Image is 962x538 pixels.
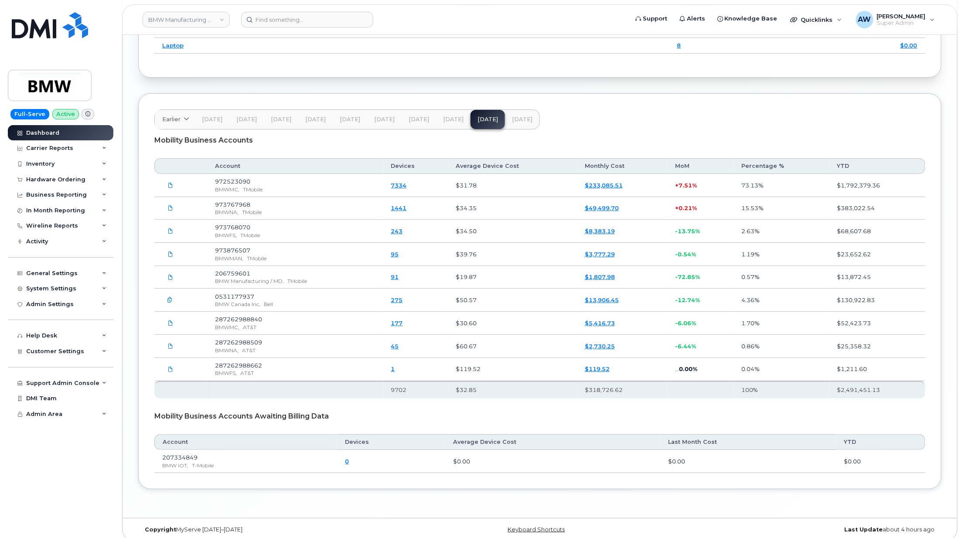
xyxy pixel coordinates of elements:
[585,320,615,327] a: $5,416.73
[829,289,925,312] td: $130,922.83
[585,251,615,258] a: $3,777.29
[345,458,349,465] a: 0
[154,434,338,450] th: Account
[236,116,257,123] span: [DATE]
[675,204,679,211] span: +
[448,174,577,197] td: $31.78
[829,158,925,174] th: YTD
[383,381,448,398] th: 9702
[829,220,925,243] td: $68,607.68
[215,232,237,238] span: BMWFS,
[215,339,262,346] span: 287262988509
[215,278,284,284] span: BMW Manufacturing / MD,
[677,42,681,49] a: 8
[679,365,697,372] span: 0.00%
[675,296,700,303] span: -12.74%
[643,14,667,23] span: Support
[877,20,926,27] span: Super Admin
[829,312,925,335] td: $52,423.73
[675,182,679,189] span: +
[162,177,179,193] a: BMW.972523090.statement-DETAIL-Jul03-Aug022025.pdf
[858,14,871,25] span: AW
[215,270,250,277] span: 206759601
[667,158,733,174] th: MoM
[733,220,829,243] td: 2.63%
[215,247,250,254] span: 973876507
[241,12,373,27] input: Find something...
[155,110,195,129] a: Earlier
[162,224,179,239] a: BMW.973768070.statement-DETAIL-Jul03-Aug022025.pdf
[448,312,577,335] td: $30.60
[711,10,784,27] a: Knowledge Base
[829,197,925,220] td: $383,022.54
[801,16,833,23] span: Quicklinks
[836,434,925,450] th: YTD
[391,251,399,258] a: 95
[901,42,918,49] a: $0.00
[733,335,829,358] td: 0.86%
[271,116,291,123] span: [DATE]
[162,115,181,123] span: Earlier
[785,11,848,28] div: Quicklinks
[448,243,577,266] td: $39.76
[675,228,700,235] span: -13.75%
[585,365,610,372] a: $119.52
[445,434,660,450] th: Average Device Cost
[687,14,705,23] span: Alerts
[305,116,326,123] span: [DATE]
[383,158,448,174] th: Devices
[215,316,262,323] span: 287262988840
[391,182,407,189] a: 7334
[391,228,403,235] a: 243
[215,293,254,300] span: 0531177937
[143,12,230,27] a: BMW Manufacturing Co LLC
[215,178,250,185] span: 972523090
[829,174,925,197] td: $1,792,379.36
[448,158,577,174] th: Average Device Cost
[242,209,262,215] span: TMobile
[829,243,925,266] td: $23,652.62
[733,158,829,174] th: Percentage %
[675,320,696,327] span: -6.06%
[660,434,836,450] th: Last Month Cost
[679,204,697,211] span: 0.21%
[374,116,395,123] span: [DATE]
[829,358,925,381] td: $1,211.60
[243,186,263,193] span: TMobile
[733,266,829,289] td: 0.57%
[215,362,262,369] span: 287262988662
[660,450,836,473] td: $0.00
[138,526,406,533] div: MyServe [DATE]–[DATE]
[733,381,829,398] th: 100%
[733,358,829,381] td: 0.04%
[242,347,256,354] span: AT&T
[443,116,464,123] span: [DATE]
[512,116,532,123] span: [DATE]
[679,182,697,189] span: 7.51%
[162,361,179,377] a: BMW.287262988662_20250814_F.pdf
[247,255,266,262] span: TMobile
[675,251,696,258] span: -0.54%
[585,204,619,211] a: $49,499.70
[243,324,256,330] span: AT&T
[202,116,222,123] span: [DATE]
[508,526,565,533] a: Keyboard Shortcuts
[675,343,696,350] span: -6.44%
[829,335,925,358] td: $25,358.32
[585,343,615,350] a: $2,730.25
[673,10,711,27] a: Alerts
[215,209,239,215] span: BMWNA,
[391,296,403,303] a: 275
[675,273,700,280] span: -72.85%
[162,454,198,461] span: 207334849
[264,301,273,307] span: Bell
[215,224,250,231] span: 973768070
[215,347,239,354] span: BMWNA,
[585,228,615,235] a: $8,383.19
[877,13,926,20] span: [PERSON_NAME]
[845,526,883,533] strong: Last Update
[340,116,360,123] span: [DATE]
[338,434,446,450] th: Devices
[829,266,925,289] td: $13,872.45
[725,14,778,23] span: Knowledge Base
